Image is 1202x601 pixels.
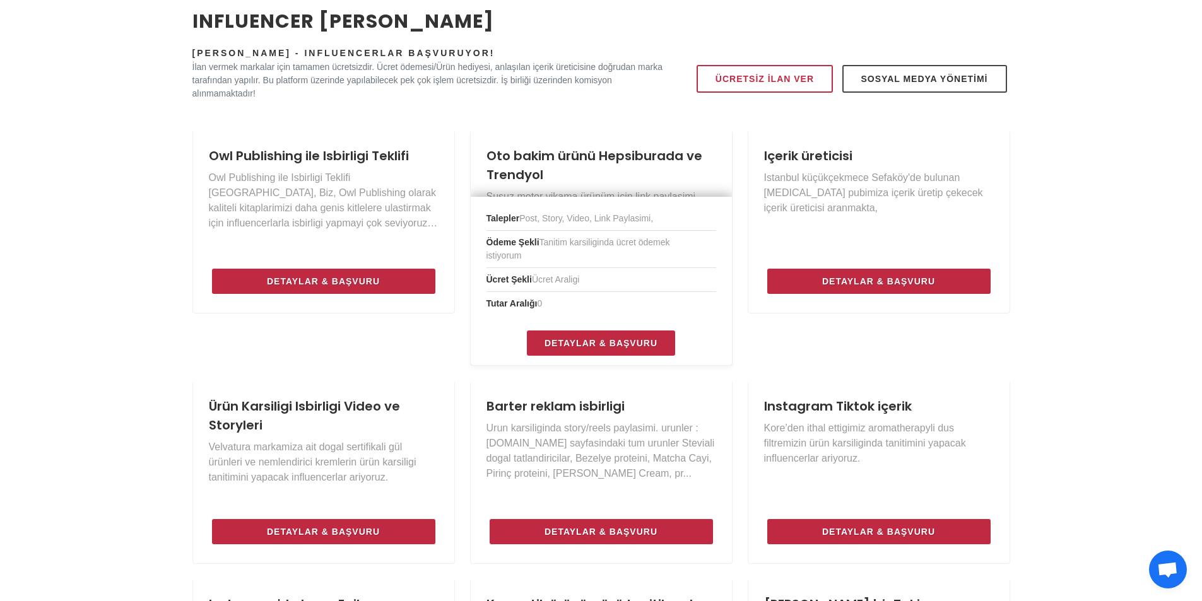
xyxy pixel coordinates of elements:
[486,274,532,284] strong: Ücret Şekli
[209,440,439,485] p: Velvatura markamiza ait dogal sertifikali gül ürünleri ve nemlendirici kremlerin ürün karsiligi t...
[716,71,814,86] span: Ücretsiz İlan Ver
[764,147,852,165] a: Içerik üreticisi
[490,519,713,544] a: Detaylar & Başvuru
[842,65,1007,93] a: Sosyal Medya Yönetimi
[212,519,435,544] a: Detaylar & Başvuru
[764,397,912,415] a: Instagram Tiktok içerik
[212,269,435,294] a: Detaylar & Başvuru
[767,519,991,544] a: Detaylar & Başvuru
[267,274,380,289] span: Detaylar & Başvuru
[697,65,833,93] a: Ücretsiz İlan Ver
[1149,551,1187,588] div: Açık sohbet
[545,336,657,351] span: Detaylar & Başvuru
[822,274,935,289] span: Detaylar & Başvuru
[192,48,495,58] span: [PERSON_NAME] - Influencerlar Başvuruyor!
[192,7,663,35] h2: INFLUENCER [PERSON_NAME]
[486,292,716,315] li: 0
[209,147,409,165] a: Owl Publishing ile Isbirligi Teklifi
[767,269,991,294] a: Detaylar & Başvuru
[486,189,716,219] p: Susuz motor yikama ürünüm için link paylasimi story reels
[209,170,439,231] p: Owl Publishing ile Isbirligi Teklifi [GEOGRAPHIC_DATA], Biz, Owl Publishing olarak kaliteli kitap...
[486,237,539,247] strong: Ödeme Şekli
[861,71,988,86] span: Sosyal Medya Yönetimi
[486,268,716,292] li: Ücret Araligi
[486,213,520,223] strong: Talepler
[267,524,380,539] span: Detaylar & Başvuru
[822,524,935,539] span: Detaylar & Başvuru
[192,61,663,100] p: İlan vermek markalar için tamamen ücretsizdir. Ücret ödemesi/Ürün hediyesi, anlaşılan içerik üret...
[527,330,675,356] a: Detaylar & Başvuru
[486,397,625,415] a: Barter reklam isbirligi
[486,231,716,268] li: Tanitim karsiliginda ücret ödemek istiyorum
[764,170,994,216] p: Istanbul küçükçekmece Sefaköy'de bulunan [MEDICAL_DATA] pubimiza içerik üretip çekecek içerik üre...
[764,421,994,466] p: Kore’den ithal ettigimiz aromatherapyli dus filtremizin ürün karsiliginda tanitimini yapacak infl...
[486,298,538,308] strong: Tutar Aralığı
[486,421,716,481] p: Urun karsiliginda story/reels paylasimi. urunler : [DOMAIN_NAME] sayfasindaki tum urunler Stevial...
[545,524,657,539] span: Detaylar & Başvuru
[486,207,716,231] li: Post, Story, Video, Link Paylasimi,
[486,147,702,184] a: Oto bakim ürünü Hepsiburada ve Trendyol
[209,397,400,434] a: Ürün Karsiligi Isbirligi Video ve Storyleri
